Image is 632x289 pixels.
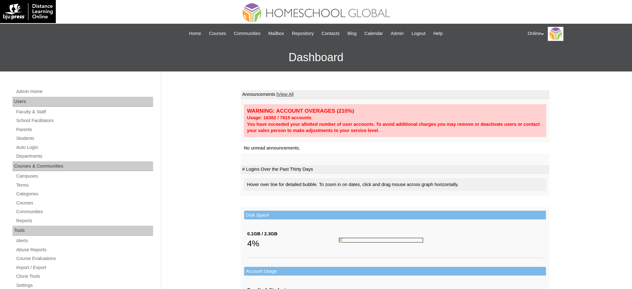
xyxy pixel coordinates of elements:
div: Hover over line for detailed bubble. To zoom in on dates, click and drag mouse across graph horiz... [244,178,546,191]
a: Logout [408,30,429,37]
a: Parents [16,126,153,134]
div: Online [528,27,626,41]
span: Repository [292,30,314,37]
a: Admin [388,30,407,37]
a: Abuse Reports [16,246,153,254]
div: You have exceeded your allotted number of user accounts. To avoid additional charges you may remo... [247,121,543,134]
span: Mailbox [268,30,284,37]
div: WARNING: ACCOUNT OVERAGES (210%) [247,107,543,115]
a: Courses [16,199,153,207]
a: Auto Login [16,144,153,151]
a: Repository [289,30,317,37]
a: Categories [16,190,153,198]
td: Account Usage [244,267,546,276]
strong: Usage: 16382 / 7815 accounts [247,115,311,120]
a: Admin Home [16,88,153,96]
img: logo-white.png [3,3,53,20]
td: No unread announcements. [241,142,549,154]
a: Calendar [361,30,386,37]
div: Tools [12,226,153,236]
span: Communities [234,30,261,37]
div: Courses & Communities [12,161,153,171]
a: Communities [231,30,264,37]
span: Courses [209,30,226,37]
span: Help [433,30,443,37]
div: Users [12,97,153,107]
a: Course Evaluations [16,255,153,262]
span: Calendar [364,30,383,37]
td: Disk Space [244,211,546,220]
a: Communities [16,208,153,216]
span: Blog [347,30,356,37]
div: 0.1GB / 2.3GB [247,231,339,237]
h3: Dashboard [3,43,629,71]
span: Logout [412,30,426,37]
div: 4% [247,237,339,250]
a: Students [16,135,153,142]
a: Faculty & Staff [16,108,153,116]
a: Alerts [16,237,153,245]
a: Blog [344,30,359,37]
span: Contacts [321,30,340,37]
a: Help [430,30,446,37]
a: View All [278,92,294,97]
td: Announcements | [241,90,549,99]
a: Courses [206,30,229,37]
a: Campuses [16,172,153,180]
a: Reports [16,217,153,225]
span: Home [189,30,201,37]
a: Mailbox [265,30,287,37]
a: Contacts [318,30,343,37]
img: Online Academy [548,27,563,41]
span: Admin [391,30,404,37]
a: Clone Tools [16,272,153,280]
a: Home [186,30,204,37]
a: Departments [16,152,153,160]
a: School Facilitators [16,117,153,125]
a: Terms [16,181,153,189]
td: # Logins Over the Past Thirty Days [241,165,549,174]
a: Import / Export [16,264,153,272]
